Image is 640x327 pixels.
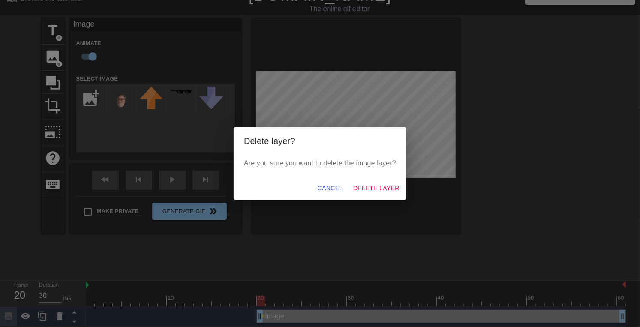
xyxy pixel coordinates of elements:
[314,180,346,196] button: Cancel
[350,180,403,196] button: Delete Layer
[353,183,400,194] span: Delete Layer
[244,158,396,168] p: Are you sure you want to delete the image layer?
[318,183,343,194] span: Cancel
[244,134,396,148] h2: Delete layer?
